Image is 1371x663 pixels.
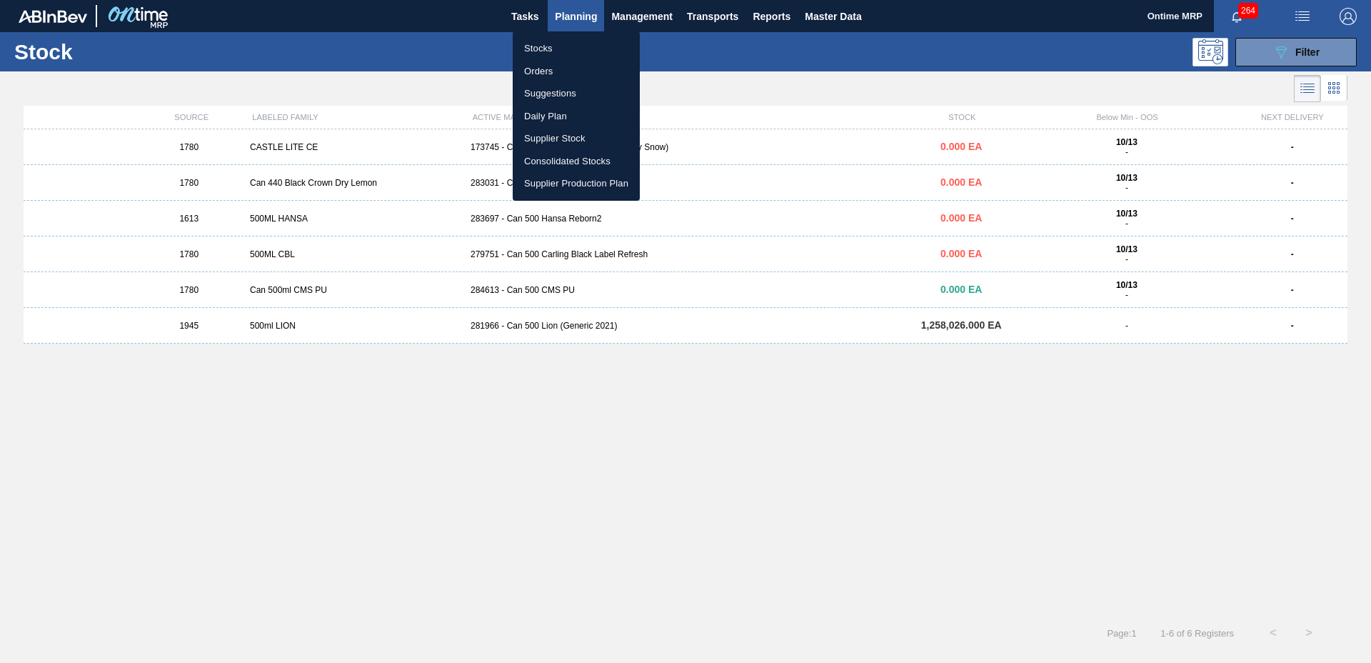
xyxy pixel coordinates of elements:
a: Consolidated Stocks [513,150,640,173]
a: Orders [513,60,640,83]
a: Supplier Stock [513,127,640,150]
a: Stocks [513,37,640,60]
a: Suggestions [513,82,640,105]
a: Supplier Production Plan [513,172,640,195]
a: Daily Plan [513,105,640,128]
